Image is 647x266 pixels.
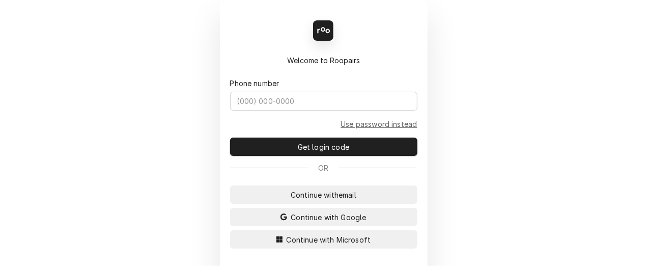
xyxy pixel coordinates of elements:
[230,163,417,173] div: Or
[230,55,417,66] div: Welcome to Roopairs
[289,190,358,200] span: Continue with email
[230,185,417,204] button: Continue withemail
[285,234,373,245] span: Continue with Microsoft
[230,78,279,89] label: Phone number
[230,92,417,111] input: (000) 000-0000
[341,119,417,129] a: Go to Phone and password form
[230,138,417,156] button: Get login code
[289,212,368,223] span: Continue with Google
[230,230,417,249] button: Continue with Microsoft
[230,208,417,226] button: Continue with Google
[296,142,351,152] span: Get login code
